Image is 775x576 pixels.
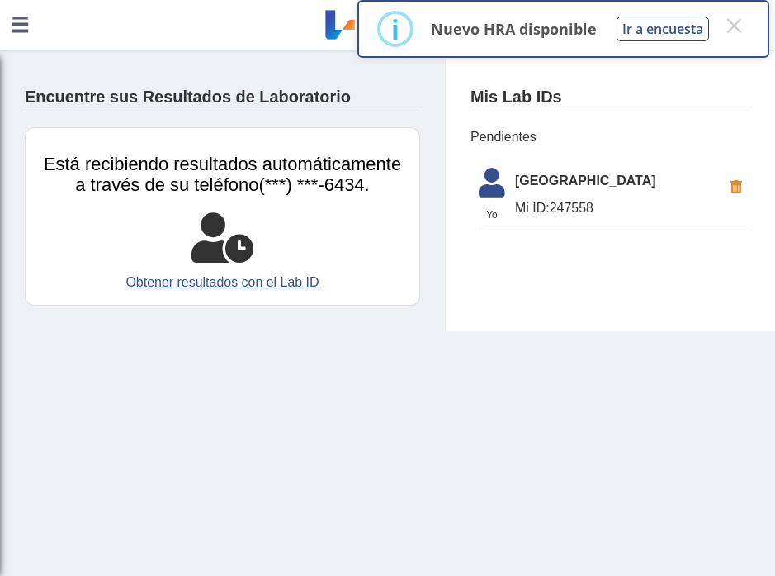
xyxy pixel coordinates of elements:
[431,19,597,39] p: Nuevo HRA disponible
[617,17,709,41] button: Ir a encuesta
[25,88,351,107] h4: Encuentre sus Resultados de Laboratorio
[628,512,757,558] iframe: Help widget launcher
[719,11,749,40] button: Close this dialog
[38,273,407,293] a: Obtener resultados con el Lab ID
[515,198,722,218] span: 247558
[470,127,750,147] span: Pendientes
[470,88,562,107] h4: Mis Lab IDs
[391,14,399,44] div: i
[44,154,401,195] span: Está recibiendo resultados automáticamente a través de su teléfono
[469,207,515,222] span: Yo
[515,201,550,215] span: Mi ID:
[515,171,722,191] span: [GEOGRAPHIC_DATA]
